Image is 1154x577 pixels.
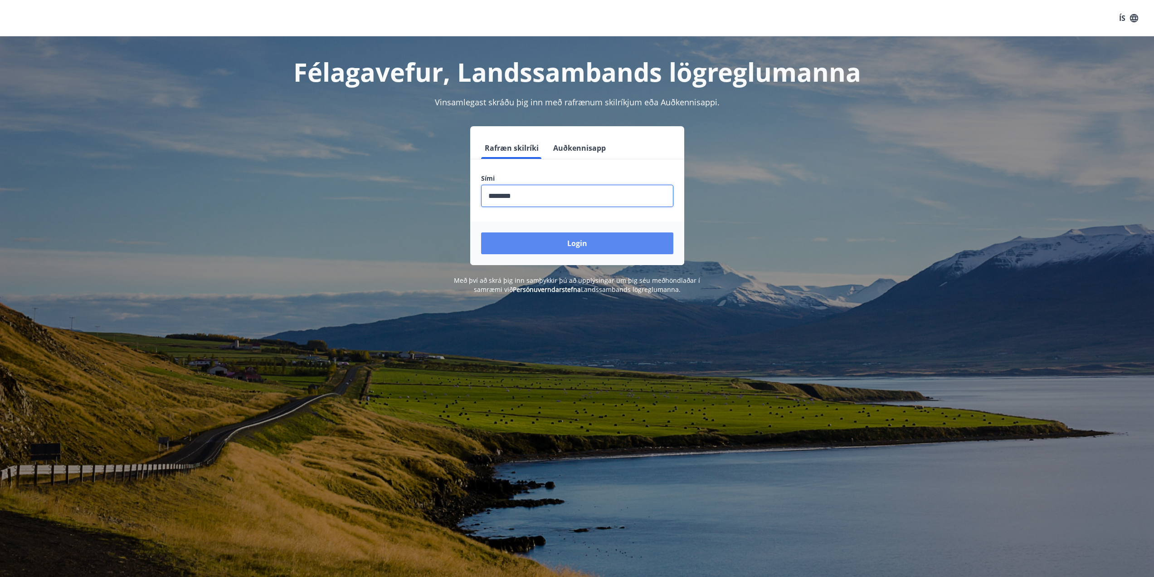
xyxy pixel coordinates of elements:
h1: Félagavefur, Landssambands lögreglumanna [262,54,893,89]
label: Sími [481,174,673,183]
span: Með því að skrá þig inn samþykkir þú að upplýsingar um þig séu meðhöndlaðar í samræmi við Landssa... [454,276,700,294]
a: Persónuverndarstefna [513,285,581,294]
button: Auðkennisapp [550,137,609,159]
button: ÍS [1114,10,1143,26]
span: Vinsamlegast skráðu þig inn með rafrænum skilríkjum eða Auðkennisappi. [435,97,720,108]
button: Login [481,232,673,254]
button: Rafræn skilríki [481,137,542,159]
